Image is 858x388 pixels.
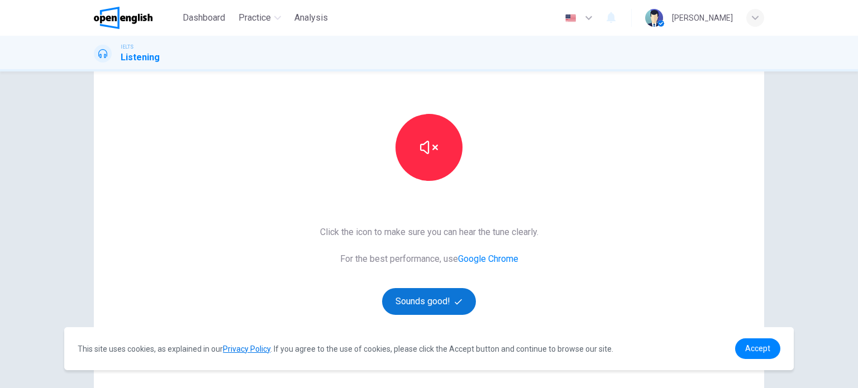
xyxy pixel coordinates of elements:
[645,9,663,27] img: Profile picture
[320,252,538,266] span: For the best performance, use
[672,11,733,25] div: [PERSON_NAME]
[458,253,518,264] a: Google Chrome
[94,7,152,29] img: OpenEnglish logo
[320,226,538,239] span: Click the icon to make sure you can hear the tune clearly.
[121,43,134,51] span: IELTS
[78,344,613,353] span: This site uses cookies, as explained in our . If you agree to the use of cookies, please click th...
[294,11,328,25] span: Analysis
[183,11,225,25] span: Dashboard
[121,51,160,64] h1: Listening
[178,8,230,28] button: Dashboard
[290,8,332,28] button: Analysis
[64,327,794,370] div: cookieconsent
[239,11,271,25] span: Practice
[564,14,578,22] img: en
[745,344,770,353] span: Accept
[234,8,285,28] button: Practice
[223,344,270,353] a: Privacy Policy
[94,7,178,29] a: OpenEnglish logo
[382,288,476,315] button: Sounds good!
[735,338,780,359] a: dismiss cookie message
